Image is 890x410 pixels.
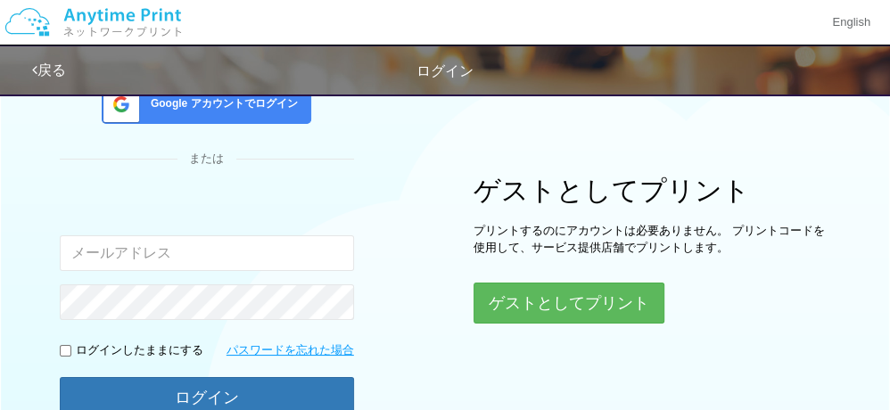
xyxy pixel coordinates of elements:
a: 戻る [32,62,66,78]
button: ゲストとしてプリント [474,283,664,324]
div: または [60,151,354,168]
span: Google アカウントでログイン [144,96,298,111]
input: メールアドレス [60,235,354,271]
h1: ゲストとしてプリント [474,176,830,205]
span: ログイン [416,63,474,78]
p: ログインしたままにする [76,342,203,359]
a: パスワードを忘れた場合 [227,342,354,359]
p: プリントするのにアカウントは必要ありません。 プリントコードを使用して、サービス提供店舗でプリントします。 [474,223,830,256]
